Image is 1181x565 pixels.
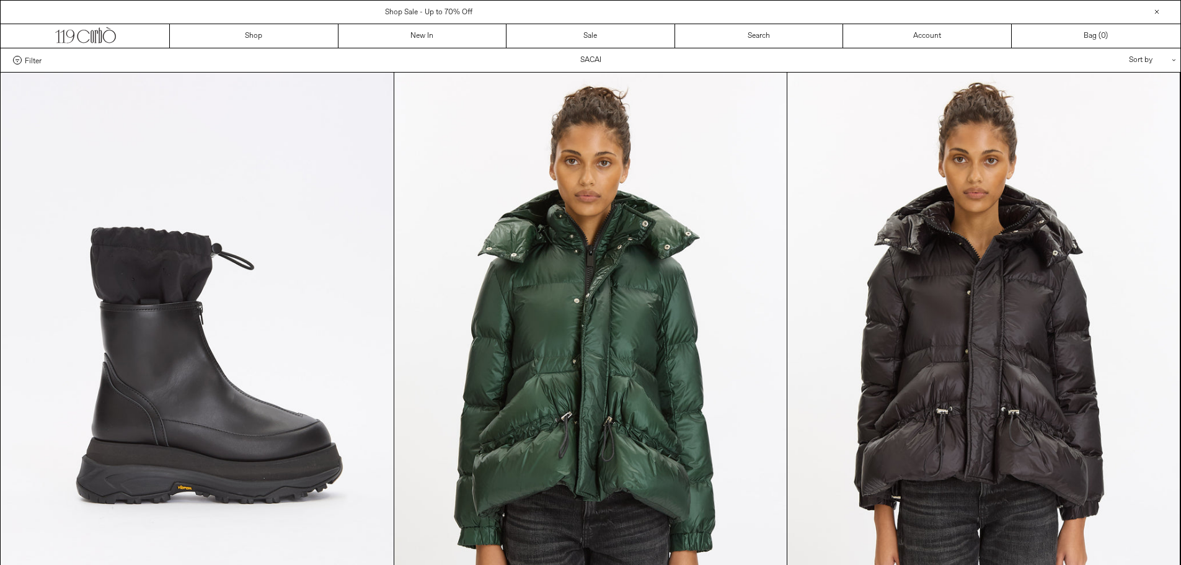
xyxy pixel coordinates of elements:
div: Sort by [1056,48,1168,72]
a: Sale [506,24,675,48]
span: 0 [1101,31,1105,41]
a: Shop Sale - Up to 70% Off [385,7,472,17]
a: Search [675,24,844,48]
a: Shop [170,24,338,48]
a: Bag () [1012,24,1180,48]
span: Filter [25,56,42,65]
a: Account [843,24,1012,48]
a: New In [338,24,507,48]
span: ) [1101,30,1108,42]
